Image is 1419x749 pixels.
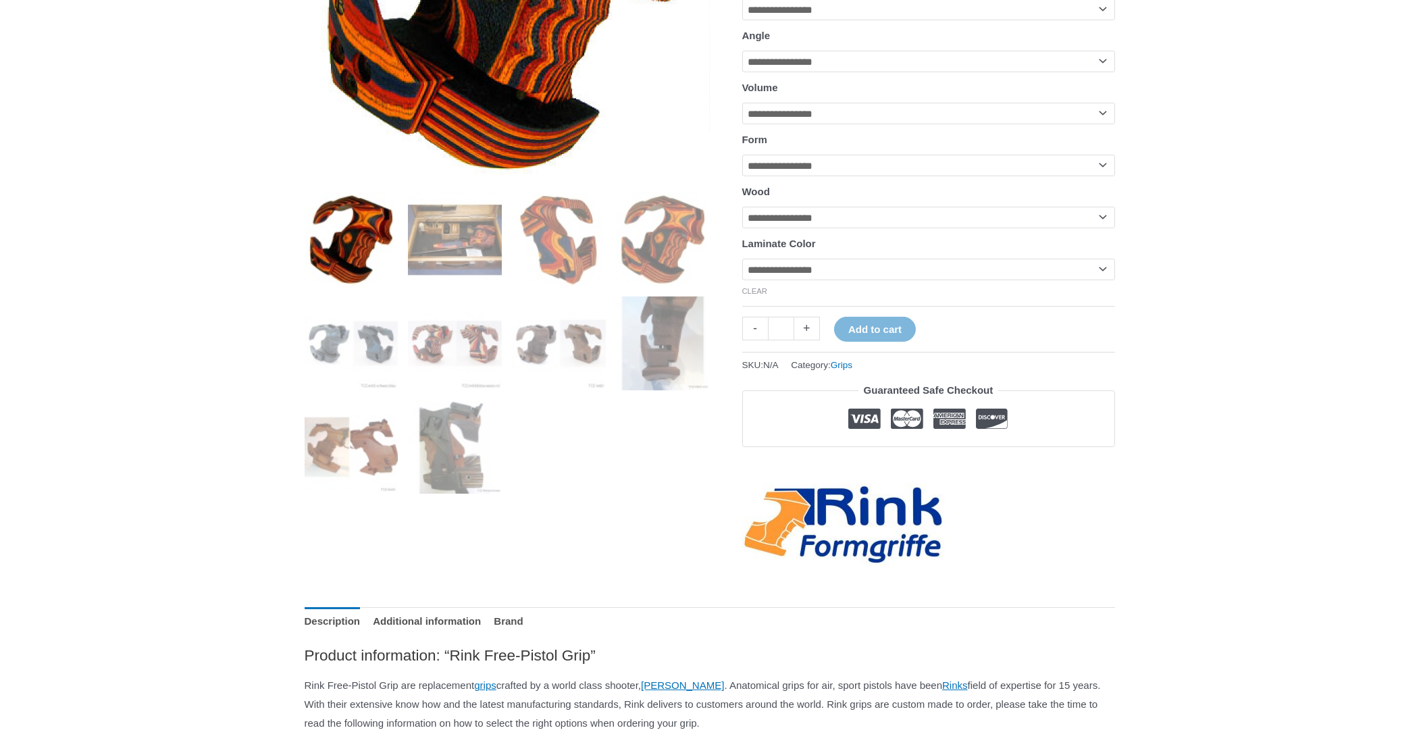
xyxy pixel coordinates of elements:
img: Rink Free-Pistol Grip - Image 7 [512,296,606,390]
h2: Product information: “Rink Free-Pistol Grip” [305,646,1115,665]
a: + [794,317,820,340]
iframe: Customer reviews powered by Trustpilot [742,457,1115,473]
img: Rink Free-Pistol Grip - Image 8 [616,296,710,390]
img: Rink Free-Pistol Grip - Image 10 [408,401,502,494]
span: SKU: [742,357,779,373]
a: Grips [831,360,852,370]
input: Product quantity [768,317,794,340]
img: Rink Free-Pistol Grip [616,192,710,286]
a: Additional information [373,607,481,636]
img: Rink Free-Pistol Grip [305,192,398,286]
label: Wood [742,186,770,197]
a: grips [474,679,496,691]
a: Rink-Formgriffe [742,484,945,567]
label: Form [742,134,768,145]
a: Rinks [942,679,968,691]
label: Angle [742,30,771,41]
a: [PERSON_NAME] [641,679,724,691]
img: Rink Free-Pistol Grip - Image 9 [305,401,398,494]
img: Rink Free-Pistol Grip - Image 2 [408,192,502,286]
a: Description [305,607,361,636]
legend: Guaranteed Safe Checkout [858,381,999,400]
span: Category: [791,357,852,373]
span: N/A [763,360,779,370]
a: Brand [494,607,523,636]
p: Rink Free-Pistol Grip are replacement crafted by a world class shooter, . Anatomical grips for ai... [305,676,1115,733]
img: Rink Free-Pistol Grip - Image 3 [512,192,606,286]
a: - [742,317,768,340]
button: Add to cart [834,317,916,342]
label: Volume [742,82,778,93]
label: Laminate Color [742,238,816,249]
img: Rink Free-Pistol Grip - Image 6 [408,296,502,390]
a: Clear options [742,287,768,295]
img: Rink Free-Pistol Grip - Image 5 [305,296,398,390]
